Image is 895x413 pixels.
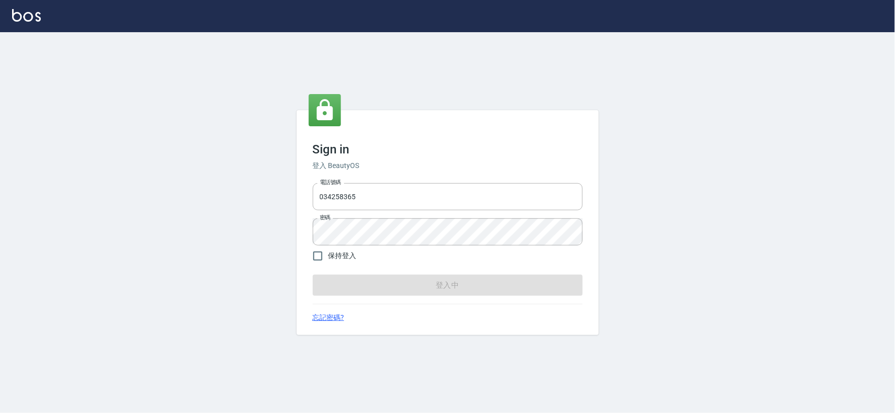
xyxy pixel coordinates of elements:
label: 密碼 [320,214,330,221]
span: 保持登入 [328,251,357,261]
label: 電話號碼 [320,179,341,186]
h3: Sign in [313,142,583,156]
a: 忘記密碼? [313,312,345,323]
h6: 登入 BeautyOS [313,160,583,171]
img: Logo [12,9,41,22]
